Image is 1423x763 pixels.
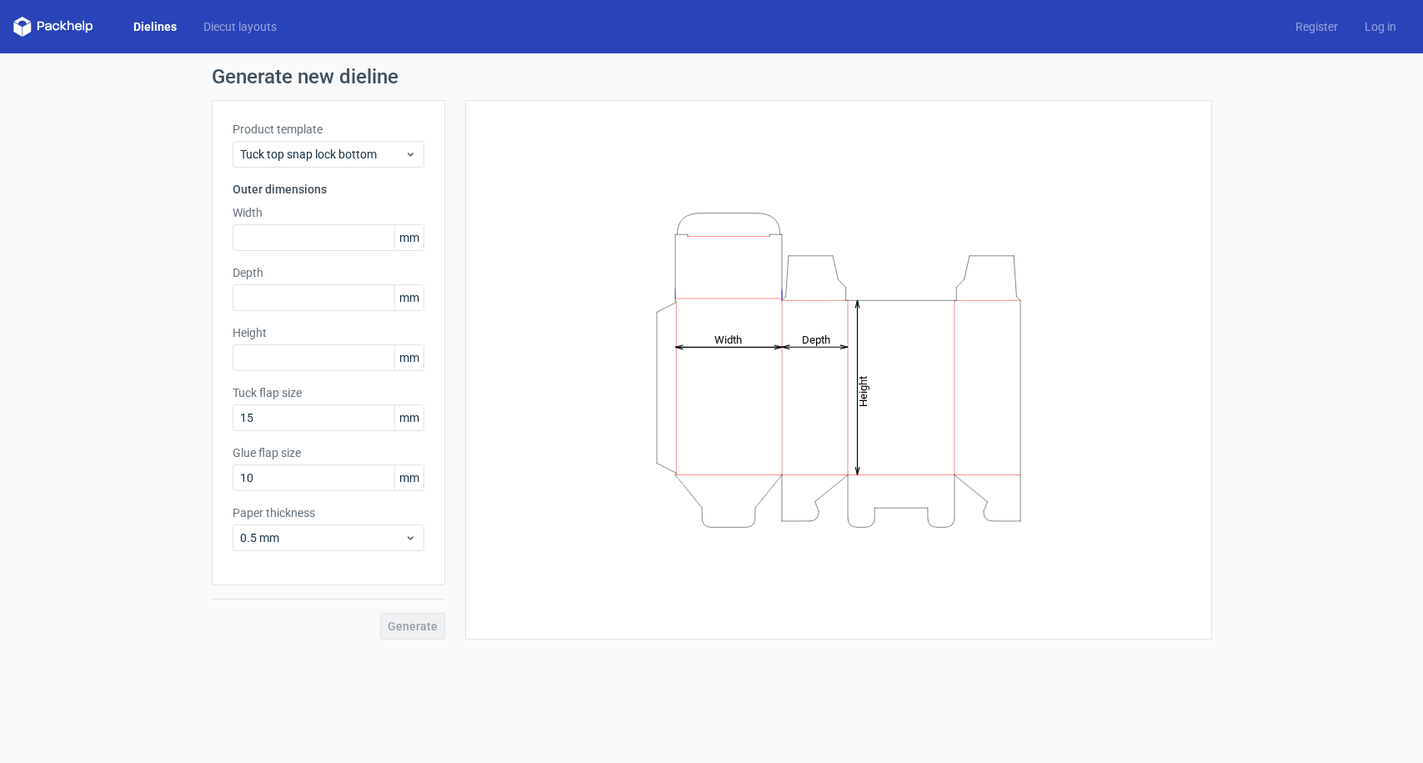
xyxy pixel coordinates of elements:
label: Product template [233,121,424,138]
label: Depth [233,264,424,281]
span: mm [394,465,423,490]
span: mm [394,225,423,250]
a: Diecut layouts [190,18,290,35]
a: Log in [1351,18,1410,35]
span: mm [394,285,423,310]
a: Dielines [120,18,190,35]
span: mm [394,345,423,370]
label: Height [233,324,424,341]
h1: Generate new dieline [212,67,1212,87]
span: mm [394,405,423,430]
a: Register [1282,18,1351,35]
label: Width [233,204,424,221]
tspan: Depth [802,333,830,345]
label: Glue flap size [233,444,424,461]
label: Paper thickness [233,504,424,521]
h3: Outer dimensions [233,181,424,198]
tspan: Height [857,375,869,406]
span: Tuck top snap lock bottom [240,146,404,163]
span: 0.5 mm [240,530,404,546]
tspan: Width [714,333,741,345]
label: Tuck flap size [233,384,424,401]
